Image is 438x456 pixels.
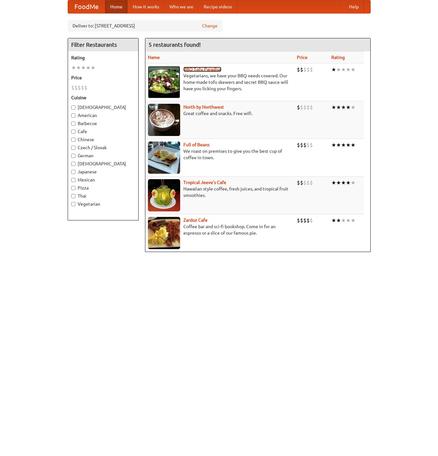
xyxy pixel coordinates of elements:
div: Deliver to: [STREET_ADDRESS] [68,20,222,32]
li: $ [300,141,303,149]
a: Name [148,55,160,60]
li: $ [310,66,313,73]
li: $ [297,104,300,111]
li: ★ [346,141,351,149]
a: Price [297,55,307,60]
a: Rating [331,55,345,60]
li: $ [297,141,300,149]
p: Hawaiian style coffee, fresh juices, and tropical fruit smoothies. [148,186,292,199]
b: North by Northwest [183,104,224,110]
label: Mexican [71,177,135,183]
li: $ [310,179,313,186]
li: ★ [351,66,355,73]
li: ★ [346,217,351,224]
input: German [71,154,75,158]
input: [DEMOGRAPHIC_DATA] [71,162,75,166]
li: ★ [336,104,341,111]
a: Home [105,0,128,13]
li: ★ [346,66,351,73]
label: American [71,112,135,119]
li: $ [300,179,303,186]
img: tofuparadise.jpg [148,66,180,98]
p: Great coffee and snacks. Free wifi. [148,110,292,117]
li: ★ [351,104,355,111]
li: ★ [351,217,355,224]
img: beans.jpg [148,141,180,174]
a: Zardoz Cafe [183,218,208,223]
li: $ [81,84,84,91]
li: ★ [351,179,355,186]
li: ★ [336,179,341,186]
li: ★ [341,141,346,149]
li: $ [300,217,303,224]
img: jeeves.jpg [148,179,180,211]
input: Mexican [71,178,75,182]
li: $ [303,179,307,186]
li: $ [300,104,303,111]
label: Thai [71,193,135,199]
p: Coffee bar and sci-fi bookshop. Come in for an espresso or a slice of our famous pie. [148,223,292,236]
li: ★ [336,66,341,73]
li: ★ [351,141,355,149]
li: $ [303,104,307,111]
li: $ [84,84,87,91]
input: Cafe [71,130,75,134]
li: $ [74,84,78,91]
li: ★ [71,64,76,71]
li: ★ [346,104,351,111]
li: ★ [331,179,336,186]
p: We roast on premises to give you the best cup of coffee in town. [148,148,292,161]
label: Chinese [71,136,135,143]
label: Vegetarian [71,201,135,207]
a: Help [344,0,364,13]
li: ★ [76,64,81,71]
li: $ [310,104,313,111]
input: American [71,113,75,118]
a: Who we are [164,0,199,13]
li: $ [307,217,310,224]
a: Tropical Jeeve's Cafe [183,180,226,185]
label: [DEMOGRAPHIC_DATA] [71,104,135,111]
li: ★ [91,64,95,71]
li: ★ [81,64,86,71]
li: ★ [331,141,336,149]
li: $ [307,104,310,111]
label: Cafe [71,128,135,135]
li: $ [310,141,313,149]
li: ★ [341,179,346,186]
a: Full of Beans [183,142,209,147]
a: Change [202,23,218,29]
li: ★ [331,104,336,111]
a: FoodMe [68,0,105,13]
h4: Filter Restaurants [68,38,138,51]
li: $ [297,66,300,73]
input: Vegetarian [71,202,75,206]
img: zardoz.jpg [148,217,180,249]
ng-pluralize: 5 restaurants found! [149,42,201,48]
li: ★ [86,64,91,71]
a: BBQ Tofu Paradise [183,67,221,72]
p: Vegetarians, we have your BBQ needs covered. Our home-made tofu skewers and secret BBQ sauce will... [148,73,292,92]
input: Japanese [71,170,75,174]
label: Barbecue [71,120,135,127]
li: $ [303,66,307,73]
li: ★ [336,217,341,224]
li: $ [71,84,74,91]
li: ★ [331,217,336,224]
input: Barbecue [71,121,75,126]
li: $ [307,141,310,149]
li: $ [307,179,310,186]
li: $ [307,66,310,73]
label: [DEMOGRAPHIC_DATA] [71,160,135,167]
input: Pizza [71,186,75,190]
input: [DEMOGRAPHIC_DATA] [71,105,75,110]
li: ★ [341,217,346,224]
li: $ [303,141,307,149]
li: $ [310,217,313,224]
h5: Cuisine [71,94,135,101]
li: $ [300,66,303,73]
